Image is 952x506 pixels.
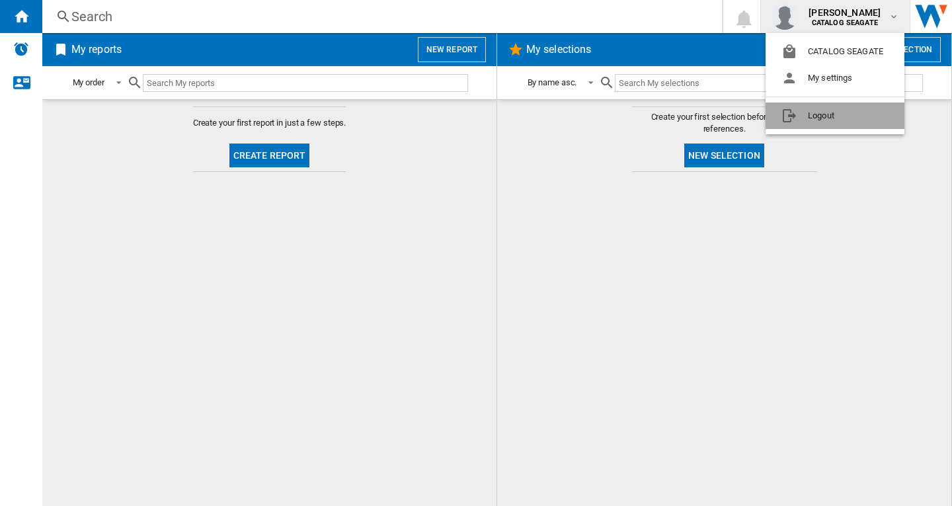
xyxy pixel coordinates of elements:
[766,65,904,91] button: My settings
[766,38,904,65] button: CATALOG SEAGATE
[766,103,904,129] button: Logout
